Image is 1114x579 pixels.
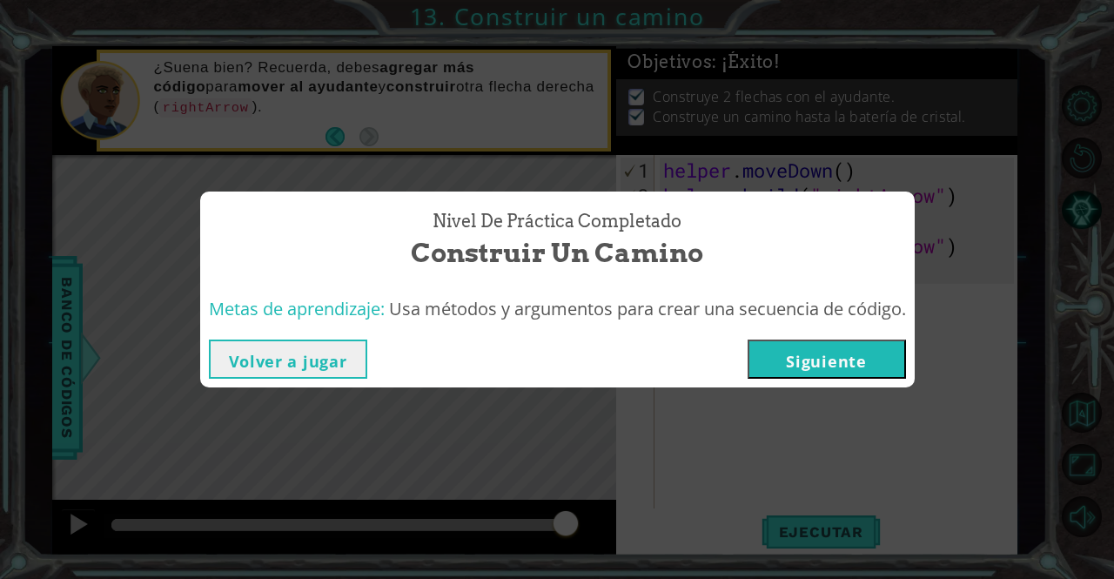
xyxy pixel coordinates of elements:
button: Siguiente [748,340,906,379]
span: Metas de aprendizaje: [209,297,385,320]
button: Volver a jugar [209,340,367,379]
span: Nivel de práctica Completado [433,209,681,234]
span: Usa métodos y argumentos para crear una secuencia de código. [389,297,906,320]
span: Construir un camino [411,234,703,272]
